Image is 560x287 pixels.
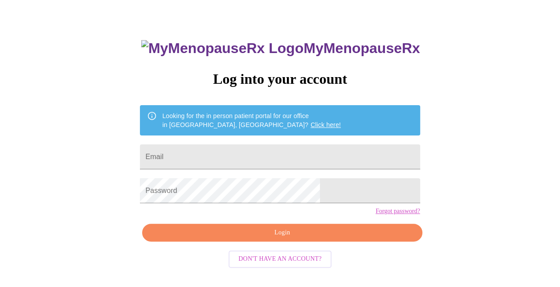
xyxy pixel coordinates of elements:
button: Login [142,224,422,242]
button: Don't have an account? [229,250,331,268]
h3: Log into your account [140,71,420,87]
h3: MyMenopauseRx [141,40,420,57]
div: Looking for the in person patient portal for our office in [GEOGRAPHIC_DATA], [GEOGRAPHIC_DATA]? [162,108,341,133]
a: Don't have an account? [226,254,334,262]
span: Don't have an account? [238,254,322,265]
a: Forgot password? [376,208,420,215]
span: Login [152,227,412,238]
a: Click here! [311,121,341,128]
img: MyMenopauseRx Logo [141,40,303,57]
